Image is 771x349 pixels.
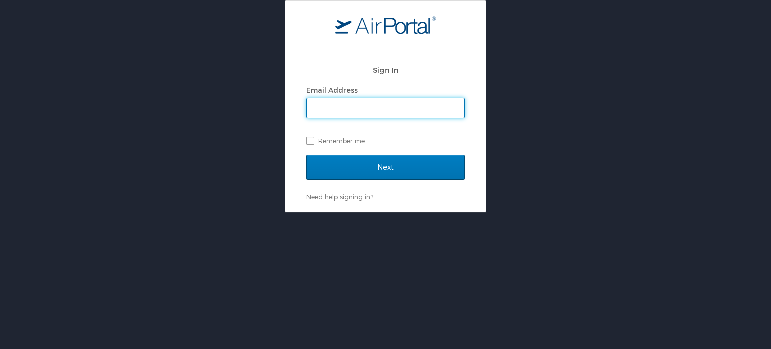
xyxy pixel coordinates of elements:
[306,155,465,180] input: Next
[306,133,465,148] label: Remember me
[306,193,373,201] a: Need help signing in?
[335,16,436,34] img: logo
[306,86,358,94] label: Email Address
[306,64,465,76] h2: Sign In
